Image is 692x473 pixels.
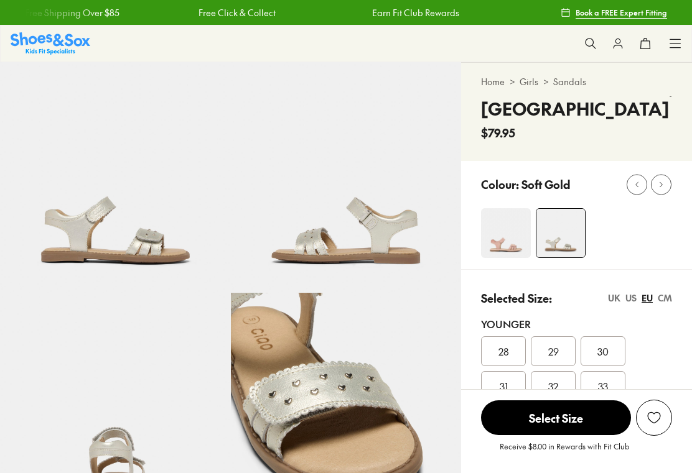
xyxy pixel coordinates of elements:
a: Shoes & Sox [11,32,90,54]
a: Home [481,75,505,88]
h4: [GEOGRAPHIC_DATA] [481,96,669,122]
span: 31 [500,379,508,393]
img: 4-563391_1 [481,208,531,258]
div: UK [608,292,620,305]
a: Book a FREE Expert Fitting [561,1,667,24]
div: CM [658,292,672,305]
span: 33 [598,379,608,393]
img: 5-563396_1 [231,62,462,293]
button: Select Size [481,400,631,436]
span: 32 [548,379,558,393]
button: Add to Wishlist [636,400,672,436]
div: Younger [481,316,672,331]
p: Receive $8.00 in Rewards with Fit Club [500,441,629,463]
span: Book a FREE Expert Fitting [576,7,667,18]
span: 29 [548,344,559,359]
a: Sandals [553,75,586,88]
a: Free Shipping Over $85 [24,6,119,19]
a: Earn Fit Club Rewards [372,6,459,19]
span: 30 [597,344,609,359]
div: US [625,292,637,305]
a: Free Click & Collect [198,6,275,19]
p: Selected Size: [481,290,552,306]
a: Girls [520,75,538,88]
img: Vendor logo [669,96,672,98]
img: 4-563395_1 [536,209,585,257]
img: SNS_Logo_Responsive.svg [11,32,90,54]
span: $79.95 [481,124,515,141]
span: Select Size [481,400,631,435]
p: Colour: [481,176,519,193]
span: 28 [498,344,509,359]
div: > > [481,75,672,88]
div: EU [642,292,653,305]
p: Soft Gold [521,176,571,193]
